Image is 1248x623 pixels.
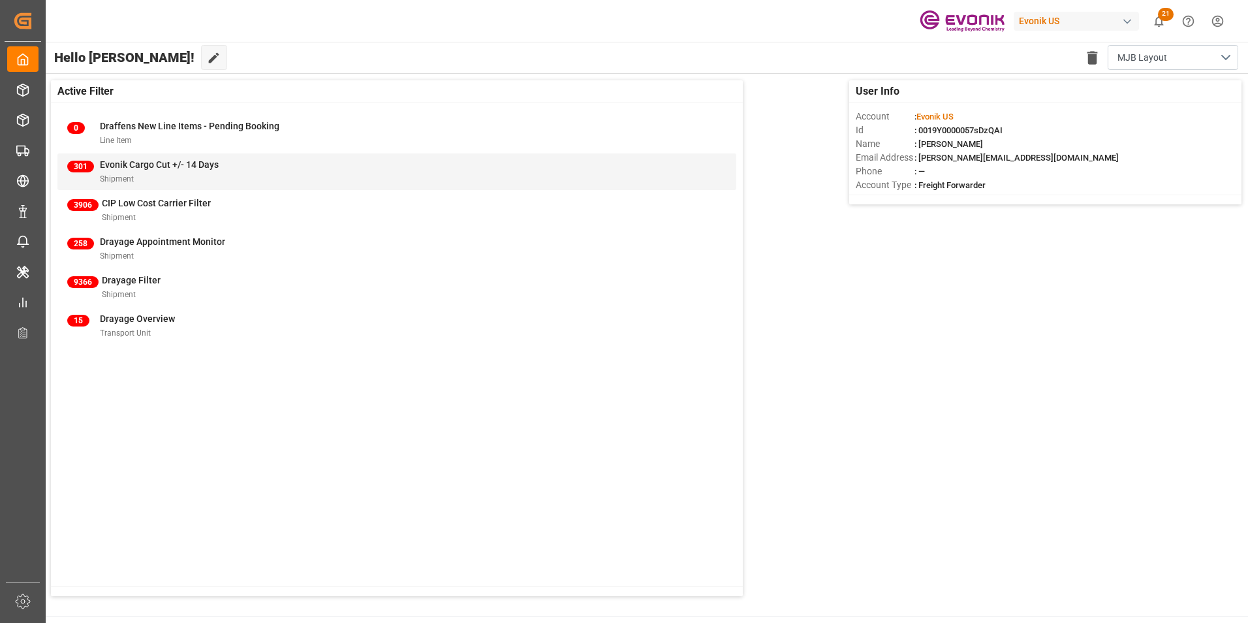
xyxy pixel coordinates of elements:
[102,275,161,285] span: Drayage Filter
[1014,12,1139,31] div: Evonik US
[67,161,94,172] span: 301
[856,178,914,192] span: Account Type
[57,84,114,99] span: Active Filter
[67,158,726,185] a: 301Evonik Cargo Cut +/- 14 DaysShipment
[67,238,94,249] span: 258
[67,235,726,263] a: 258Drayage Appointment MonitorShipment
[100,313,175,324] span: Drayage Overview
[856,110,914,123] span: Account
[100,174,134,184] span: Shipment
[67,199,99,211] span: 3906
[1108,45,1238,70] button: open menu
[100,251,134,261] span: Shipment
[67,315,89,327] span: 15
[102,213,136,222] span: Shipment
[1117,51,1167,65] span: MJB Layout
[67,312,726,340] a: 15Drayage OverviewTransport Unit
[856,123,914,137] span: Id
[67,276,99,288] span: 9366
[856,165,914,178] span: Phone
[914,180,986,190] span: : Freight Forwarder
[916,112,954,121] span: Evonik US
[1158,8,1174,21] span: 21
[100,236,225,247] span: Drayage Appointment Monitor
[100,159,219,170] span: Evonik Cargo Cut +/- 14 Days
[67,274,726,301] a: 9366Drayage FilterShipment
[856,137,914,151] span: Name
[920,10,1005,33] img: Evonik-brand-mark-Deep-Purple-RGB.jpeg_1700498283.jpeg
[67,122,85,134] span: 0
[67,120,726,147] a: 0Draffens New Line Items - Pending BookingLine Item
[102,290,136,299] span: Shipment
[856,84,899,99] span: User Info
[914,167,925,176] span: : —
[100,328,151,338] span: Transport Unit
[1174,7,1203,36] button: Help Center
[102,198,211,208] span: CIP Low Cost Carrier Filter
[1144,7,1174,36] button: show 21 new notifications
[100,136,132,145] span: Line Item
[914,139,983,149] span: : [PERSON_NAME]
[856,151,914,165] span: Email Address
[54,45,195,70] span: Hello [PERSON_NAME]!
[914,153,1119,163] span: : [PERSON_NAME][EMAIL_ADDRESS][DOMAIN_NAME]
[67,197,726,224] a: 3906CIP Low Cost Carrier FilterShipment
[914,112,954,121] span: :
[100,121,279,131] span: Draffens New Line Items - Pending Booking
[1014,8,1144,33] button: Evonik US
[914,125,1003,135] span: : 0019Y0000057sDzQAI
